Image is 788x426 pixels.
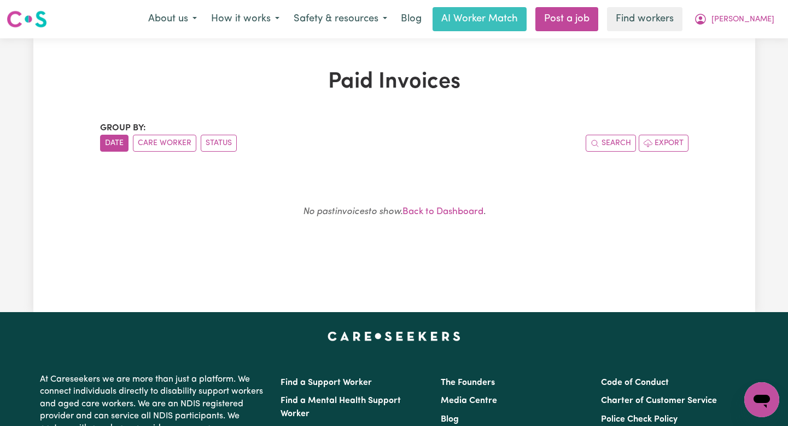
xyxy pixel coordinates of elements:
a: Post a job [535,7,598,31]
button: My Account [687,8,781,31]
a: Careseekers logo [7,7,47,32]
button: sort invoices by care worker [133,135,196,152]
a: AI Worker Match [433,7,527,31]
img: Careseekers logo [7,9,47,29]
button: sort invoices by paid status [201,135,237,152]
a: Find workers [607,7,682,31]
h1: Paid Invoices [100,69,688,95]
button: Search [586,135,636,152]
a: Blog [394,7,428,31]
a: Charter of Customer Service [601,396,717,405]
button: sort invoices by date [100,135,129,152]
button: How it works [204,8,287,31]
a: Code of Conduct [601,378,669,387]
span: Group by: [100,124,146,133]
iframe: Button to launch messaging window [744,382,779,417]
button: Export [639,135,688,152]
a: Police Check Policy [601,415,678,424]
a: The Founders [441,378,495,387]
a: Find a Mental Health Support Worker [281,396,401,418]
button: Safety & resources [287,8,394,31]
small: . [303,207,486,216]
a: Media Centre [441,396,497,405]
a: Careseekers home page [328,332,460,341]
a: Back to Dashboard [402,207,483,216]
span: [PERSON_NAME] [711,14,774,26]
button: About us [141,8,204,31]
em: No past invoices to show. [303,207,402,216]
a: Find a Support Worker [281,378,372,387]
a: Blog [441,415,459,424]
